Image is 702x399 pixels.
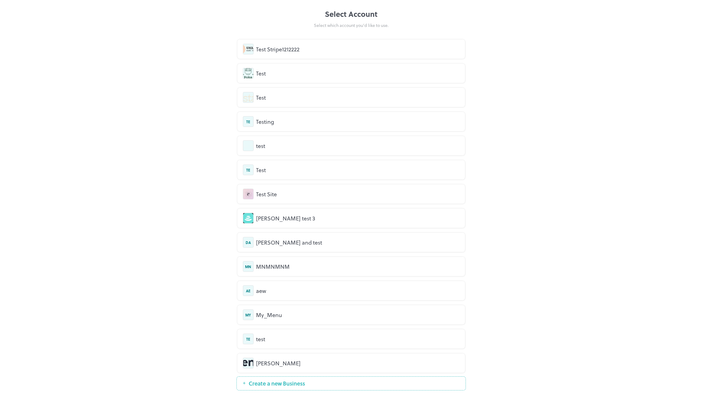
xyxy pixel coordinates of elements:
div: Test [256,93,459,102]
div: Testing [256,117,459,126]
img: avatar [243,68,253,78]
div: [PERSON_NAME] and test [256,238,459,246]
div: MY [243,309,254,320]
img: avatar [243,92,253,102]
div: DA [243,237,254,248]
img: avatar [243,44,253,54]
img: avatar [243,358,253,368]
div: MN [243,261,254,272]
div: TE [243,334,254,344]
div: Test [256,166,459,174]
div: [PERSON_NAME] test 3 [256,214,459,222]
div: Select Account [236,9,466,20]
div: AE [243,285,254,296]
button: Create a new Business [236,376,466,390]
div: [PERSON_NAME] [256,359,459,367]
div: TE [243,164,254,175]
div: aew [256,286,459,295]
div: Select which account you’d like to use. [236,22,466,28]
img: avatar [243,189,253,199]
div: Test Site [256,190,459,198]
img: avatar [243,213,253,223]
div: Test [256,69,459,77]
div: MNMNMNM [256,262,459,271]
div: test [256,335,459,343]
span: Create a new Business [246,380,308,386]
div: Test Stripe1212222 [256,45,459,53]
img: avatar [243,141,253,151]
div: My_Menu [256,311,459,319]
div: test [256,142,459,150]
div: TE [243,116,254,127]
